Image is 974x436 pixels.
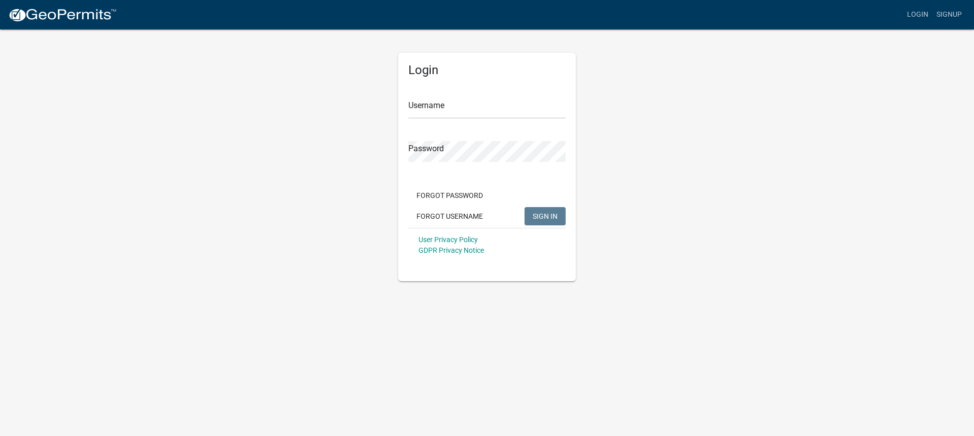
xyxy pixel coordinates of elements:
[408,207,491,225] button: Forgot Username
[903,5,932,24] a: Login
[525,207,566,225] button: SIGN IN
[419,236,478,244] a: User Privacy Policy
[533,212,558,220] span: SIGN IN
[408,186,491,205] button: Forgot Password
[932,5,966,24] a: Signup
[419,246,484,254] a: GDPR Privacy Notice
[408,63,566,78] h5: Login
